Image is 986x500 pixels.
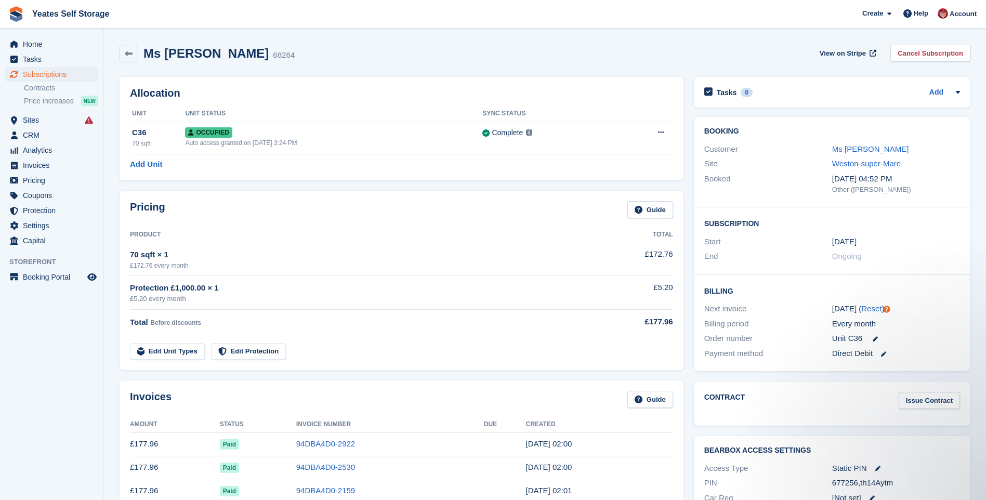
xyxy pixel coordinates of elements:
span: Analytics [23,143,85,157]
a: Edit Protection [211,343,286,360]
a: Cancel Subscription [890,45,970,62]
a: 94DBA4D0-2530 [296,463,355,471]
th: Unit Status [185,106,482,122]
div: Complete [492,127,523,138]
div: Next invoice [704,303,832,315]
a: menu [5,218,98,233]
div: [DATE] 04:52 PM [832,173,960,185]
span: CRM [23,128,85,142]
td: £172.76 [590,243,673,275]
div: Protection £1,000.00 × 1 [130,282,590,294]
img: stora-icon-8386f47178a22dfd0bd8f6a31ec36ba5ce8667c1dd55bd0f319d3a0aa187defe.svg [8,6,24,22]
span: Total [130,318,148,326]
div: Other ([PERSON_NAME]) [832,185,960,195]
td: £5.20 [590,276,673,310]
div: 0 [741,88,753,97]
div: Direct Debit [832,348,960,360]
a: Edit Unit Types [130,343,205,360]
div: Booked [704,173,832,195]
a: Guide [627,391,673,408]
th: Created [526,416,673,433]
h2: Invoices [130,391,172,408]
div: Static PIN [832,463,960,475]
time: 2025-07-14 01:01:02 UTC [526,486,572,495]
span: Paid [220,463,239,473]
div: 70 sqft [132,139,185,148]
a: Add Unit [130,159,162,170]
a: menu [5,173,98,188]
a: Price increases NEW [24,95,98,107]
span: Home [23,37,85,51]
a: menu [5,143,98,157]
th: Amount [130,416,220,433]
img: icon-info-grey-7440780725fd019a000dd9b08b2336e03edf1995a4989e88bcd33f0948082b44.svg [526,129,532,136]
div: C36 [132,127,185,139]
span: Unit C36 [832,333,862,345]
span: View on Stripe [820,48,866,59]
a: Guide [627,201,673,218]
div: 70 sqft × 1 [130,249,590,261]
div: End [704,251,832,262]
a: Weston-super-Mare [832,159,901,168]
a: menu [5,270,98,284]
a: Issue Contract [899,392,960,409]
th: Due [484,416,526,433]
span: Help [914,8,928,19]
a: menu [5,113,98,127]
span: Before discounts [150,319,201,326]
span: Account [950,9,977,19]
time: 2025-02-14 01:00:00 UTC [832,236,857,248]
h2: BearBox Access Settings [704,446,960,455]
span: Booking Portal [23,270,85,284]
span: Sites [23,113,85,127]
a: 94DBA4D0-2922 [296,439,355,448]
td: £177.96 [130,456,220,479]
a: Add [929,87,943,99]
div: £5.20 every month [130,294,590,304]
div: Billing period [704,318,832,330]
div: £172.76 every month [130,261,590,270]
a: menu [5,233,98,248]
time: 2025-08-14 01:00:48 UTC [526,463,572,471]
div: Tooltip anchor [882,305,891,314]
h2: Allocation [130,87,673,99]
time: 2025-09-14 01:00:44 UTC [526,439,572,448]
td: £177.96 [130,432,220,456]
a: View on Stripe [816,45,878,62]
div: £177.96 [590,316,673,328]
th: Sync Status [482,106,615,122]
a: menu [5,67,98,82]
a: menu [5,158,98,173]
div: 68264 [273,49,295,61]
th: Invoice Number [296,416,484,433]
a: Preview store [86,271,98,283]
div: Every month [832,318,960,330]
i: Smart entry sync failures have occurred [85,116,93,124]
span: Tasks [23,52,85,67]
span: Occupied [185,127,232,138]
span: Storefront [9,257,103,267]
span: Capital [23,233,85,248]
a: menu [5,52,98,67]
th: Total [590,227,673,243]
th: Status [220,416,296,433]
h2: Booking [704,127,960,136]
a: menu [5,37,98,51]
span: Paid [220,439,239,450]
a: Contracts [24,83,98,93]
span: Price increases [24,96,74,106]
div: NEW [81,96,98,106]
div: Site [704,158,832,170]
span: Protection [23,203,85,218]
h2: Tasks [717,88,737,97]
a: Yeates Self Storage [28,5,114,22]
div: Customer [704,143,832,155]
div: Order number [704,333,832,345]
div: [DATE] ( ) [832,303,960,315]
span: Ongoing [832,252,862,260]
a: menu [5,188,98,203]
a: Ms [PERSON_NAME] [832,144,909,153]
h2: Subscription [704,218,960,228]
div: Payment method [704,348,832,360]
h2: Billing [704,285,960,296]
